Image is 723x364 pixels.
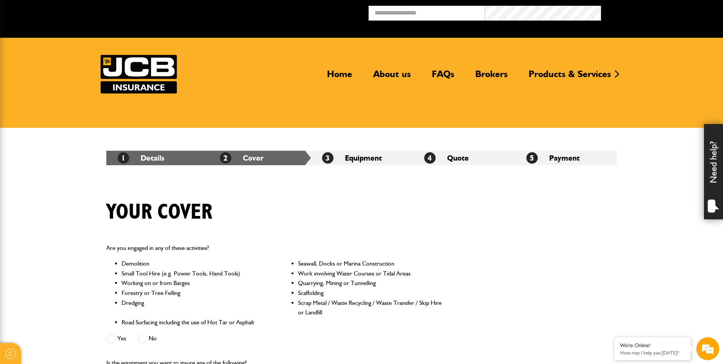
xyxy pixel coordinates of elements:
p: How may I help you today? [620,350,685,356]
span: 2 [220,152,231,164]
label: No [138,334,157,343]
label: Yes [106,334,126,343]
a: 1Details [118,153,164,163]
li: Equipment [311,151,413,165]
span: 1 [118,152,129,164]
li: Quarrying, Mining or Tunnelling [298,278,442,288]
div: Need help? [704,124,723,219]
a: About us [367,68,417,86]
span: 4 [424,152,436,164]
li: Forestry or Tree Felling [122,288,266,298]
li: Demolition [122,259,266,269]
button: Broker Login [601,6,717,18]
a: FAQs [426,68,460,86]
li: Small Tool Hire (e.g. Power Tools, Hand Tools) [122,269,266,279]
span: 5 [526,152,538,164]
p: Are you engaged in any of these activities? [106,243,443,253]
li: Dredging [122,298,266,317]
a: JCB Insurance Services [101,55,177,93]
img: JCB Insurance Services logo [101,55,177,93]
li: Work involving Water Courses or Tidal Areas [298,269,442,279]
li: Scaffolding [298,288,442,298]
h1: Your cover [106,200,212,225]
span: 3 [322,152,333,164]
li: Payment [515,151,617,165]
li: Working on or from Barges [122,278,266,288]
li: Scrap Metal / Waste Recycling / Waste Transfer / Skip Hire or Landfill [298,298,442,317]
li: Seawall, Docks or Marina Construction [298,259,442,269]
div: We're Online! [620,342,685,349]
a: Brokers [470,68,513,86]
li: Road Surfacing including the use of Hot Tar or Asphalt [122,317,266,327]
li: Cover [208,151,311,165]
a: Home [321,68,358,86]
a: Products & Services [523,68,617,86]
li: Quote [413,151,515,165]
